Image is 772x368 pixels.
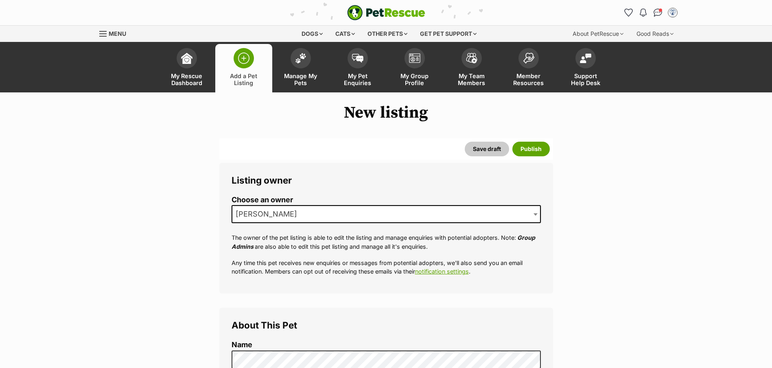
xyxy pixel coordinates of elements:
[330,26,361,42] div: Cats
[637,6,650,19] button: Notifications
[414,26,482,42] div: Get pet support
[158,44,215,92] a: My Rescue Dashboard
[181,53,192,64] img: dashboard-icon-eb2f2d2d3e046f16d808141f083e7271f6b2e854fb5c12c21221c1fb7104beca.svg
[99,26,132,40] a: Menu
[232,175,292,186] span: Listing owner
[215,44,272,92] a: Add a Pet Listing
[567,26,629,42] div: About PetRescue
[466,53,477,64] img: team-members-icon-5396bd8760b3fe7c0b43da4ab00e1e3bb1a5d9ba89233759b79545d2d3fc5d0d.svg
[631,26,679,42] div: Good Reads
[652,6,665,19] a: Conversations
[443,44,500,92] a: My Team Members
[669,9,677,17] img: Lorene Cross profile pic
[232,196,541,204] label: Choose an owner
[232,233,541,251] p: The owner of the pet listing is able to edit the listing and manage enquiries with potential adop...
[510,72,547,86] span: Member Resources
[347,5,425,20] a: PetRescue
[232,208,305,220] span: Lorene Cross
[232,234,535,250] em: Group Admins
[347,5,425,20] img: logo-e224e6f780fb5917bec1dbf3a21bbac754714ae5b6737aabdf751b685950b380.svg
[415,268,469,275] a: notification settings
[282,72,319,86] span: Manage My Pets
[396,72,433,86] span: My Group Profile
[409,53,420,63] img: group-profile-icon-3fa3cf56718a62981997c0bc7e787c4b2cf8bcc04b72c1350f741eb67cf2f40e.svg
[232,258,541,276] p: Any time this pet receives new enquiries or messages from potential adopters, we'll also send you...
[386,44,443,92] a: My Group Profile
[329,44,386,92] a: My Pet Enquiries
[666,6,679,19] button: My account
[296,26,328,42] div: Dogs
[232,341,541,349] label: Name
[580,53,591,63] img: help-desk-icon-fdf02630f3aa405de69fd3d07c3f3aa587a6932b1a1747fa1d2bba05be0121f9.svg
[557,44,614,92] a: Support Help Desk
[465,142,509,156] button: Save draft
[232,205,541,223] span: Lorene Cross
[339,72,376,86] span: My Pet Enquiries
[622,6,679,19] ul: Account quick links
[109,30,126,37] span: Menu
[567,72,604,86] span: Support Help Desk
[238,53,249,64] img: add-pet-listing-icon-0afa8454b4691262ce3f59096e99ab1cd57d4a30225e0717b998d2c9b9846f56.svg
[168,72,205,86] span: My Rescue Dashboard
[500,44,557,92] a: Member Resources
[295,53,306,64] img: manage-my-pets-icon-02211641906a0b7f246fdf0571729dbe1e7629f14944591b6c1af311fb30b64b.svg
[512,142,550,156] button: Publish
[362,26,413,42] div: Other pets
[622,6,635,19] a: Favourites
[232,320,297,331] span: About This Pet
[523,53,534,64] img: member-resources-icon-8e73f808a243e03378d46382f2149f9095a855e16c252ad45f914b54edf8863c.svg
[225,72,262,86] span: Add a Pet Listing
[640,9,646,17] img: notifications-46538b983faf8c2785f20acdc204bb7945ddae34d4c08c2a6579f10ce5e182be.svg
[654,9,662,17] img: chat-41dd97257d64d25036548639549fe6c8038ab92f7586957e7f3b1b290dea8141.svg
[352,54,363,63] img: pet-enquiries-icon-7e3ad2cf08bfb03b45e93fb7055b45f3efa6380592205ae92323e6603595dc1f.svg
[272,44,329,92] a: Manage My Pets
[453,72,490,86] span: My Team Members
